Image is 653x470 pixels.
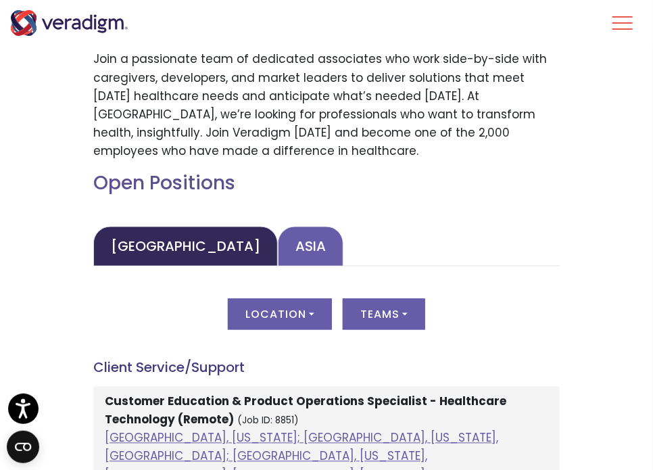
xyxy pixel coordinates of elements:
button: Teams [343,299,425,330]
a: Asia [278,227,343,266]
h2: Open Positions [93,172,560,195]
button: Location [228,299,332,330]
button: Toggle Navigation Menu [612,5,633,41]
small: (Job ID: 8851) [237,415,299,427]
h4: Client Service/Support [93,360,560,376]
button: Open CMP widget [7,431,39,463]
p: Join a passionate team of dedicated associates who work side-by-side with caregivers, developers,... [93,50,560,160]
img: Veradigm logo [10,10,128,36]
a: [GEOGRAPHIC_DATA] [93,227,278,266]
strong: Customer Education & Product Operations Specialist - Healthcare Technology (Remote) [105,394,506,428]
